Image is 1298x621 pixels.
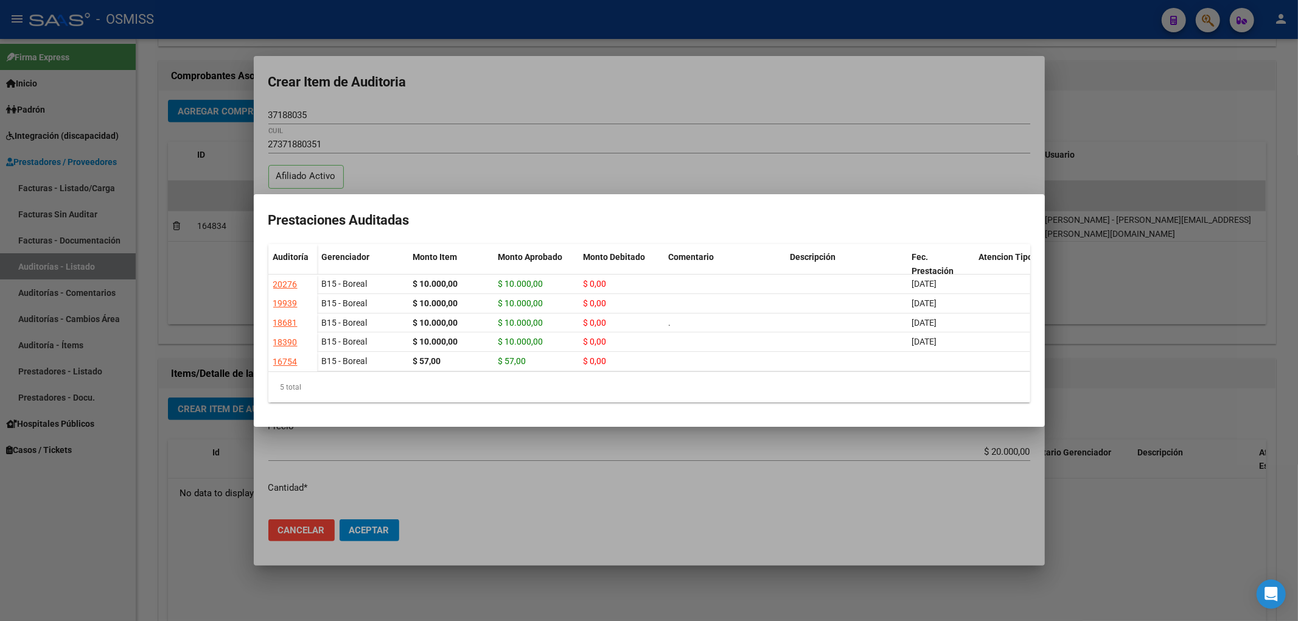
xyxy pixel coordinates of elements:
span: Auditoría [273,252,309,262]
div: 19939 [273,296,298,310]
strong: $ 57,00 [413,356,441,366]
span: $ 0,00 [584,356,607,366]
span: Monto Debitado [584,252,646,262]
strong: $ 10.000,00 [413,298,458,308]
span: Gerenciador [322,252,370,262]
span: Atencion Tipo [979,252,1033,262]
div: 18390 [273,335,298,349]
span: [DATE] [912,298,937,308]
span: Descripción [790,252,836,262]
datatable-header-cell: Comentario [664,244,786,295]
div: 16754 [273,355,298,369]
datatable-header-cell: Monto Item [408,244,494,295]
span: $ 10.000,00 [498,318,543,328]
div: 5 total [268,372,1030,402]
span: $ 10.000,00 [498,337,543,346]
span: $ 57,00 [498,356,526,366]
span: B15 - Boreal [322,318,368,328]
span: Comentario [669,252,714,262]
span: [DATE] [912,318,937,328]
div: Open Intercom Messenger [1257,580,1286,609]
span: $ 0,00 [584,279,607,289]
strong: $ 10.000,00 [413,318,458,328]
span: $ 0,00 [584,318,607,328]
span: $ 0,00 [584,298,607,308]
span: [DATE] [912,279,937,289]
span: B15 - Boreal [322,337,368,346]
span: Monto Item [413,252,458,262]
span: $ 10.000,00 [498,298,543,308]
span: Fec. Prestación [912,252,954,276]
datatable-header-cell: Fec. Prestación [907,244,974,295]
div: 20276 [273,278,298,292]
datatable-header-cell: Gerenciador [317,244,408,295]
span: [DATE] [912,337,937,346]
datatable-header-cell: Descripción [786,244,907,295]
h2: Prestaciones Auditadas [268,209,1030,232]
span: Monto Aprobado [498,252,563,262]
strong: $ 10.000,00 [413,337,458,346]
strong: $ 10.000,00 [413,279,458,289]
span: B15 - Boreal [322,298,368,308]
span: B15 - Boreal [322,279,368,289]
div: 18681 [273,316,298,330]
span: $ 0,00 [584,337,607,346]
span: $ 10.000,00 [498,279,543,289]
span: B15 - Boreal [322,356,368,366]
span: . [669,318,671,328]
datatable-header-cell: Auditoría [268,244,317,295]
datatable-header-cell: Monto Aprobado [494,244,579,295]
datatable-header-cell: Atencion Tipo [974,244,1041,295]
datatable-header-cell: Monto Debitado [579,244,664,295]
